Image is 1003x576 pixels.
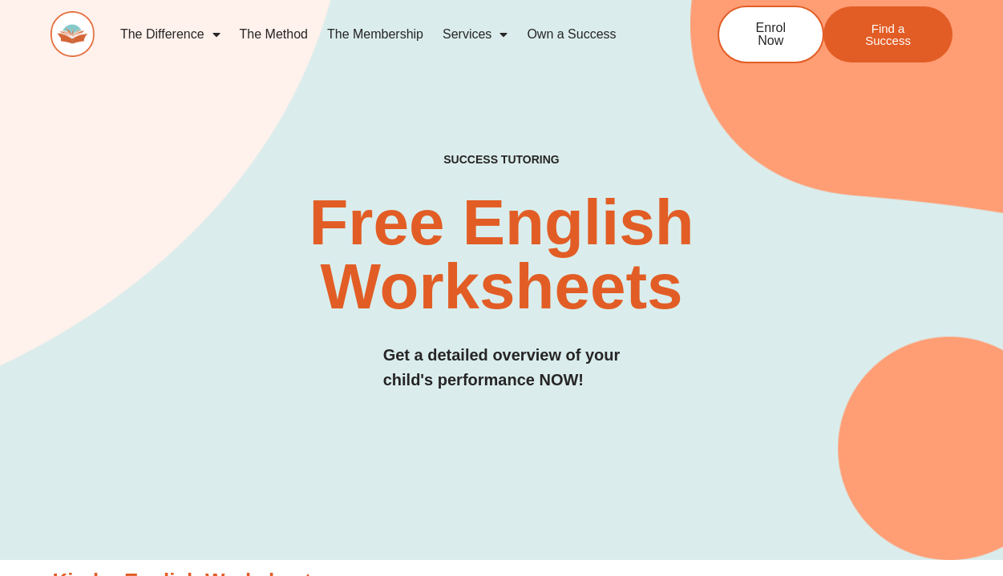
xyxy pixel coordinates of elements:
[111,16,665,53] nav: Menu
[517,16,625,53] a: Own a Success
[743,22,799,47] span: Enrol Now
[847,22,928,46] span: Find a Success
[111,16,230,53] a: The Difference
[317,16,433,53] a: The Membership
[718,6,824,63] a: Enrol Now
[368,153,635,167] h4: SUCCESS TUTORING​
[823,6,952,62] a: Find a Success
[230,16,317,53] a: The Method
[383,343,621,393] h3: Get a detailed overview of your child's performance NOW!
[204,191,799,319] h2: Free English Worksheets​
[433,16,517,53] a: Services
